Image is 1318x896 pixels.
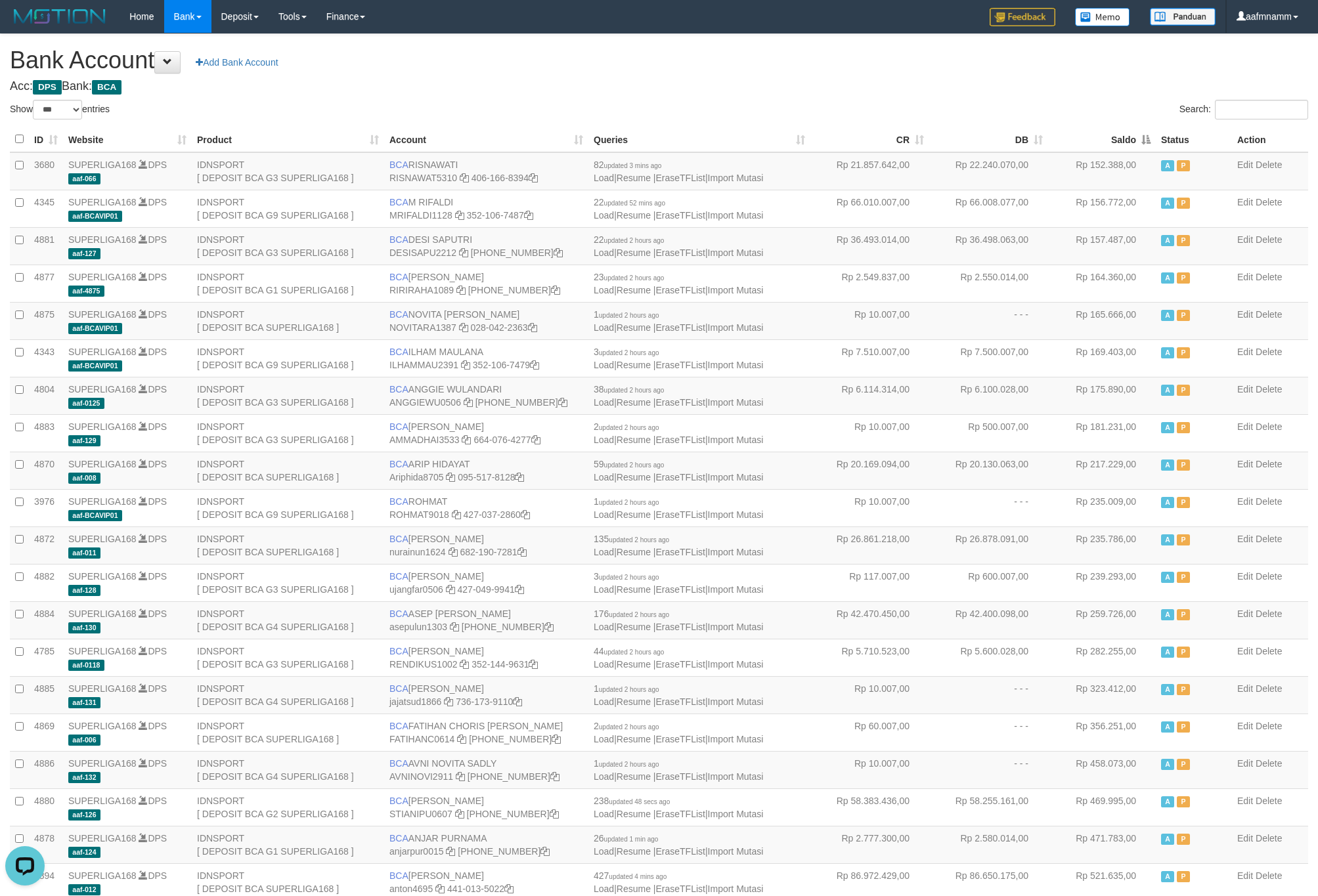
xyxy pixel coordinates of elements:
span: 82 [594,160,661,170]
span: | | | [594,309,763,333]
a: SUPERLIGA168 [68,870,137,881]
th: Action [1232,127,1308,152]
td: Rp 2.550.014,00 [929,265,1048,302]
a: Copy RIRIRAHA1089 to clipboard [456,285,466,295]
a: Import Mutasi [708,285,764,295]
a: SUPERLIGA168 [68,234,137,245]
a: SUPERLIGA168 [68,459,137,469]
label: Search: [1179,100,1308,119]
span: Active [1161,310,1174,321]
a: Copy AVNINOVI2911 to clipboard [456,771,465,782]
a: Load [594,397,614,408]
a: SUPERLIGA168 [68,421,137,432]
a: Copy 0955178128 to clipboard [515,472,524,482]
a: Load [594,322,614,333]
a: STIANIPU0607 [389,809,452,819]
a: Copy 7361739110 to clipboard [513,696,522,707]
a: Edit [1237,870,1253,881]
a: Resume [617,696,651,707]
td: Rp 36.493.014,00 [810,227,929,265]
a: Import Mutasi [708,659,764,670]
a: SUPERLIGA168 [68,721,137,731]
a: Resume [617,509,651,520]
a: RISNAWAT5310 [389,173,457,183]
a: Delete [1256,496,1282,507]
th: Product: activate to sort column ascending [192,127,384,152]
a: Resume [617,173,651,183]
a: Delete [1256,870,1282,881]
a: Ariphida8705 [389,472,444,482]
a: EraseTFList [655,360,705,370]
a: Edit [1237,421,1253,432]
td: Rp 7.500.007,00 [929,339,1048,377]
a: Edit [1237,384,1253,395]
a: SUPERLIGA168 [68,384,137,395]
a: Edit [1237,758,1253,769]
a: Delete [1256,833,1282,843]
a: Load [594,734,614,744]
h4: Acc: Bank: [10,80,1308,93]
span: BCA [389,309,408,320]
a: Import Mutasi [708,173,764,183]
a: Edit [1237,234,1253,245]
a: Import Mutasi [708,322,764,333]
a: SUPERLIGA168 [68,796,137,806]
span: Paused [1177,272,1190,284]
a: Copy DESISAPU2212 to clipboard [459,247,468,258]
th: Account: activate to sort column ascending [384,127,588,152]
a: FATIHANC0614 [389,734,454,744]
a: Delete [1256,758,1282,769]
a: Delete [1256,646,1282,656]
a: Delete [1256,309,1282,320]
a: Edit [1237,272,1253,282]
span: Active [1161,198,1174,209]
a: Load [594,285,614,295]
a: Delete [1256,421,1282,432]
span: updated 2 hours ago [604,274,665,282]
td: DESI SAPUTRI [PHONE_NUMBER] [384,227,588,265]
a: Import Mutasi [708,210,764,221]
a: NOVITARA1387 [389,322,456,333]
a: Resume [617,659,651,670]
a: Import Mutasi [708,809,764,819]
a: Copy 6640764277 to clipboard [531,435,540,445]
a: EraseTFList [655,809,705,819]
td: 4881 [29,227,63,265]
td: Rp 66.008.077,00 [929,190,1048,227]
span: BCA [92,80,121,95]
a: Resume [617,809,651,819]
select: Showentries [33,100,82,119]
a: EraseTFList [655,622,705,632]
a: RIRIRAHA1089 [389,285,454,295]
td: Rp 157.487,00 [1048,227,1156,265]
a: Resume [617,771,651,782]
a: Edit [1237,683,1253,694]
a: Import Mutasi [708,435,764,445]
a: Copy 3521449631 to clipboard [529,659,538,670]
td: [PERSON_NAME] [PHONE_NUMBER] [384,265,588,302]
img: panduan.png [1150,8,1216,26]
a: Delete [1256,347,1282,357]
a: SUPERLIGA168 [68,347,137,357]
a: nurainun1624 [389,547,446,557]
a: Edit [1237,833,1253,843]
a: Edit [1237,496,1253,507]
a: Resume [617,210,651,221]
a: Copy RISNAWAT5310 to clipboard [460,173,469,183]
a: RENDIKUS1002 [389,659,458,670]
td: ILHAM MAULANA 352-106-7479 [384,339,588,377]
a: Edit [1237,534,1253,544]
a: Load [594,435,614,445]
td: DPS [63,339,192,377]
a: Copy 3521067479 to clipboard [530,360,539,370]
td: IDNSPORT [ DEPOSIT BCA SUPERLIGA168 ] [192,302,384,339]
a: Copy 4062281875 to clipboard [544,622,554,632]
a: DESISAPU2212 [389,247,456,258]
a: SUPERLIGA168 [68,683,137,694]
td: Rp 7.510.007,00 [810,339,929,377]
a: Edit [1237,160,1253,170]
a: Copy ANGGIEWU0506 to clipboard [464,397,473,408]
a: Load [594,659,614,670]
td: IDNSPORT [ DEPOSIT BCA G3 SUPERLIGA168 ] [192,227,384,265]
td: Rp 36.498.063,00 [929,227,1048,265]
